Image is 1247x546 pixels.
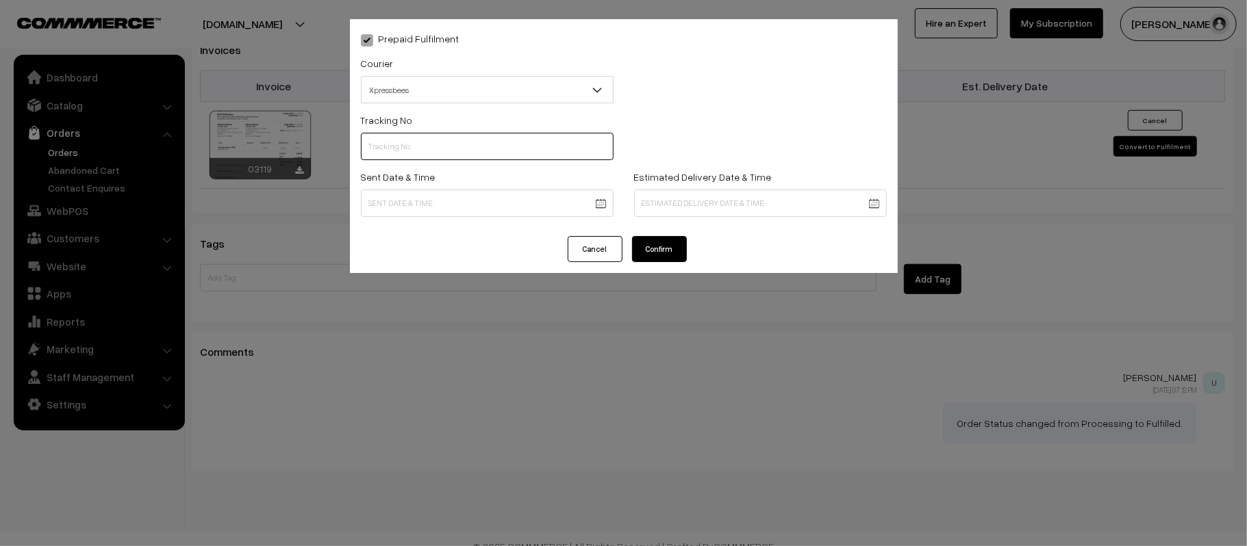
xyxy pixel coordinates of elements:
label: Courier [361,56,394,70]
span: Xpressbees [362,78,613,102]
span: Xpressbees [361,76,614,103]
button: Confirm [632,236,687,262]
button: Cancel [568,236,622,262]
input: Sent Date & Time [361,190,614,217]
label: Sent Date & Time [361,170,436,184]
label: Prepaid Fulfilment [361,31,459,46]
input: Tracking No [361,133,614,160]
input: Estimated Delivery Date & Time [634,190,887,217]
label: Tracking No [361,113,413,127]
label: Estimated Delivery Date & Time [634,170,772,184]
